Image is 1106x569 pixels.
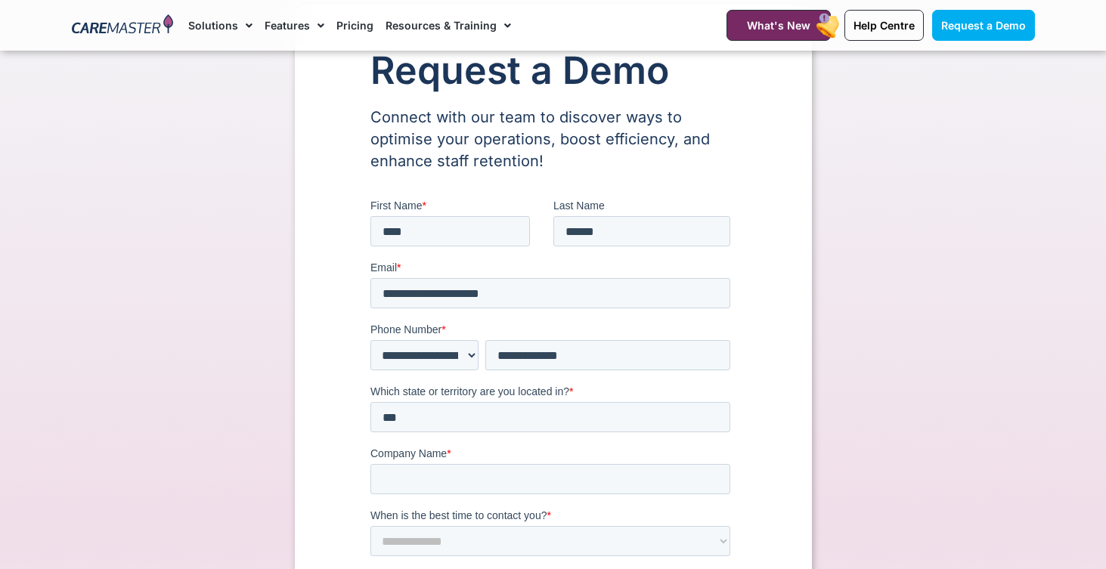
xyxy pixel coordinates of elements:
[72,14,174,37] img: CareMaster Logo
[183,2,234,14] span: Last Name
[844,10,924,41] a: Help Centre
[370,107,736,172] p: Connect with our team to discover ways to optimise your operations, boost efficiency, and enhance...
[941,19,1026,32] span: Request a Demo
[747,19,810,32] span: What's New
[370,50,736,91] h1: Request a Demo
[932,10,1035,41] a: Request a Demo
[854,19,915,32] span: Help Centre
[726,10,831,41] a: What's New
